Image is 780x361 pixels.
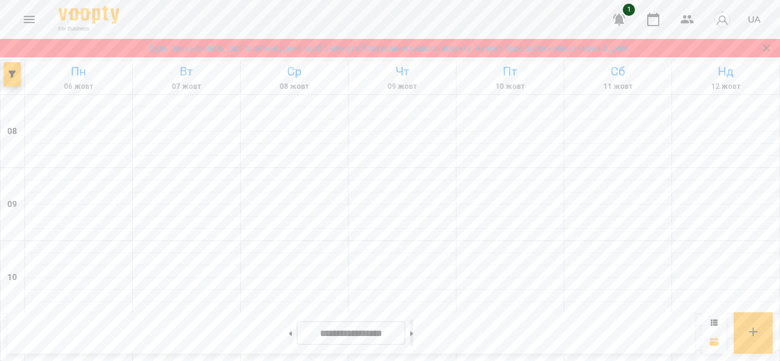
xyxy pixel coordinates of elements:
h6: 09 [7,198,17,211]
h6: 12 жовт [674,81,778,93]
a: Будь ласка оновіть свої платіжні данні, щоб уникнути блокування вашого акаунту. Акаунт буде забло... [149,42,631,54]
span: UA [748,13,760,26]
span: 1 [623,4,635,16]
h6: Нд [674,62,778,81]
button: Menu [15,5,44,34]
h6: 08 [7,125,17,138]
h6: 10 жовт [458,81,562,93]
h6: 07 жовт [135,81,238,93]
h6: Пт [458,62,562,81]
h6: 08 жовт [243,81,346,93]
button: UA [743,8,765,30]
span: For Business [58,25,119,33]
h6: 11 жовт [566,81,670,93]
h6: 10 [7,271,17,284]
button: Закрити сповіщення [758,40,775,57]
h6: Ср [243,62,346,81]
img: avatar_s.png [714,11,731,28]
h6: 09 жовт [350,81,454,93]
img: Voopty Logo [58,6,119,24]
h6: Сб [566,62,670,81]
h6: Пн [27,62,130,81]
h6: Чт [350,62,454,81]
h6: 06 жовт [27,81,130,93]
h6: Вт [135,62,238,81]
